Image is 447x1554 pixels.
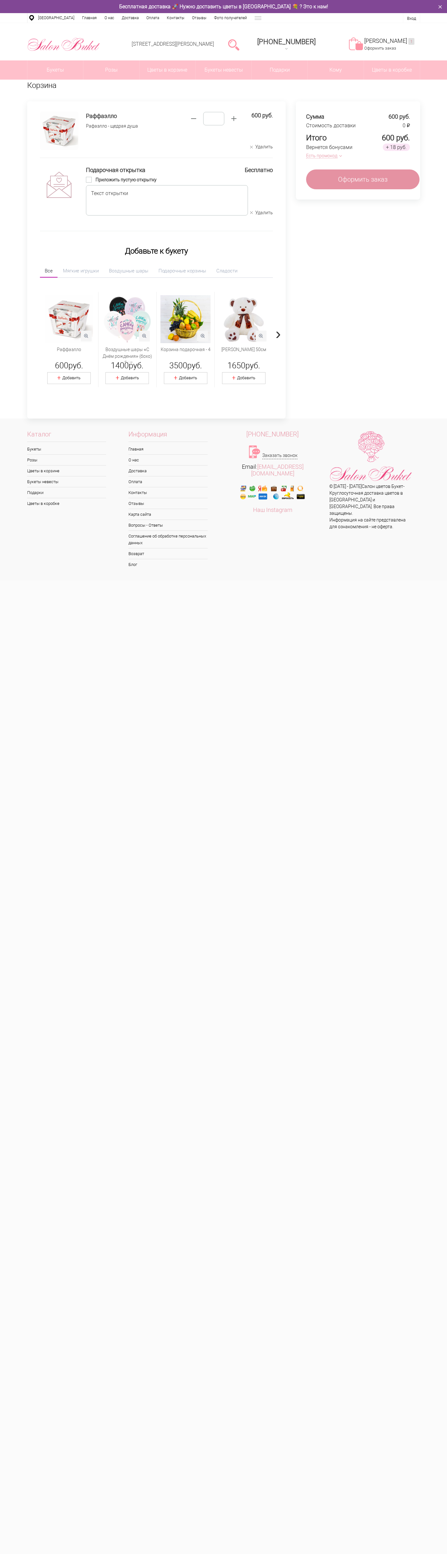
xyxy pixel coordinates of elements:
span: Информация [128,431,208,442]
a: Карта сайта [128,509,208,520]
a: Контакты [128,487,208,498]
span: 1400 [111,361,129,370]
span: Раффаэлло [43,346,95,362]
span: 600 [55,361,68,370]
span: + [116,374,121,381]
a: Отзывы [128,498,208,509]
div: Бесплатно [245,166,273,174]
span: © [DATE] - [DATE] - Круглосуточная доставка цветов в [GEOGRAPHIC_DATA] и [GEOGRAPHIC_DATA]. Все п... [329,484,405,516]
span: + 18 руб. [383,144,410,151]
span: Каталог [27,431,106,442]
span: + [174,374,179,381]
div: Стоимость доставки [306,122,356,129]
a: Розы [83,60,139,80]
span: Информация на сайте представлена для ознакомления - не оферта. [329,517,406,529]
span: руб. [129,361,143,370]
a: Подарки [252,60,308,80]
a: Отзывы [188,13,210,23]
a: Добавить [62,375,81,380]
img: Цветы Нижний Новгород [27,36,100,53]
span: + [232,374,237,381]
button: Удалить [250,144,273,150]
h1: Корзина [27,80,420,91]
a: Раффаэлло [86,112,187,123]
a: Мягкие игрушки [58,264,104,278]
a: Букеты невесты [196,60,251,80]
img: Воздушные шары «С Днём рождения» (бохо) - 5шт [102,295,153,343]
div: Итого [306,133,327,142]
h4: Раффаэлло [86,112,187,120]
a: Главная [128,444,208,454]
span: Next [275,324,281,343]
a: Вход [407,16,416,21]
a: [EMAIL_ADDRESS][DOMAIN_NAME] [251,463,304,477]
span: руб. [68,361,83,370]
div: Рафаэлло - щедрая душа [86,123,187,129]
a: [PERSON_NAME]1 [364,37,414,45]
a: Добавить [179,375,197,380]
span: 600 руб. [382,133,410,142]
span: + [57,374,62,381]
a: Оформить заказ [306,169,420,189]
a: Доставка [128,466,208,476]
span: Воздушные шары «С Днём рождения» (бохо) - 5шт [102,346,153,362]
a: [PHONE_NUMBER] [224,431,322,438]
div: Вернется бонусами [306,144,352,151]
a: Букеты [27,444,106,454]
a: Добавить [121,375,139,380]
img: Корзина подарочная - 4 [160,295,211,343]
span: руб. [187,361,202,370]
span: 1650 [227,361,245,370]
a: Оплата [128,476,208,487]
span: руб. [245,361,260,370]
a: Цветы в коробке [27,498,106,509]
a: Фото получателей [210,13,251,23]
a: Подарочные корзины [154,264,211,278]
a: [STREET_ADDRESS][PERSON_NAME] [132,41,214,47]
div: Email: [224,463,322,477]
button: Есть промокод [306,153,339,159]
a: Розы [27,455,106,465]
a: Контакты [163,13,188,23]
span: Кому [308,60,364,80]
ins: 1 [408,38,414,45]
div: Бесплатная доставка 🚀 Нужно доставить цветы в [GEOGRAPHIC_DATA] 💐 ? Это к нам! [22,3,425,10]
span: Приложить пустую открытку [96,177,157,182]
a: Цветы в коробке [364,60,420,80]
span: 0 ₽ [403,122,410,129]
a: Вопросы - Ответы [128,520,208,530]
div: [PHONE_NUMBER] [257,38,316,46]
span: 3500 [169,361,187,370]
h2: Добавьте к букету [40,245,273,257]
a: Цветы в корзине [27,466,106,476]
a: [GEOGRAPHIC_DATA] [34,13,78,23]
a: Возврат [128,548,208,559]
a: О нас [101,13,118,23]
span: 600 руб. [389,113,410,120]
a: Доставка [118,13,143,23]
div: Сумма [306,113,324,121]
button: Нажмите, чтобы уменьшить. Минимальное значение - 0 [187,112,201,126]
a: Сладости [212,264,242,278]
a: Соглашение об обработке персональных данных [128,531,208,548]
button: Удалить [250,210,273,216]
a: Оформить заказ [364,46,396,51]
a: Воздушные шары [104,264,153,278]
a: Салон цветов Букет [362,484,403,489]
div: Подарочная открытка [86,166,237,174]
a: Букеты [27,60,83,80]
a: Заказать звонок [262,452,297,459]
img: Медведь Тони 50см [218,295,269,343]
a: О нас [128,455,208,465]
a: Все [40,264,58,278]
a: Наш Instagram [253,506,292,513]
img: Цветы Нижний Новгород [329,431,412,483]
span: [PERSON_NAME] 50см [218,346,269,362]
img: Раффаэлло [40,112,78,150]
button: Нажмите, чтобы увеличить. Максимальное значение - 500 [227,112,241,126]
a: Оплата [143,13,163,23]
span: Корзина подарочная - 4 [160,346,211,362]
a: Добавить [237,375,255,380]
a: Главная [78,13,101,23]
a: [PHONE_NUMBER] [253,35,320,54]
